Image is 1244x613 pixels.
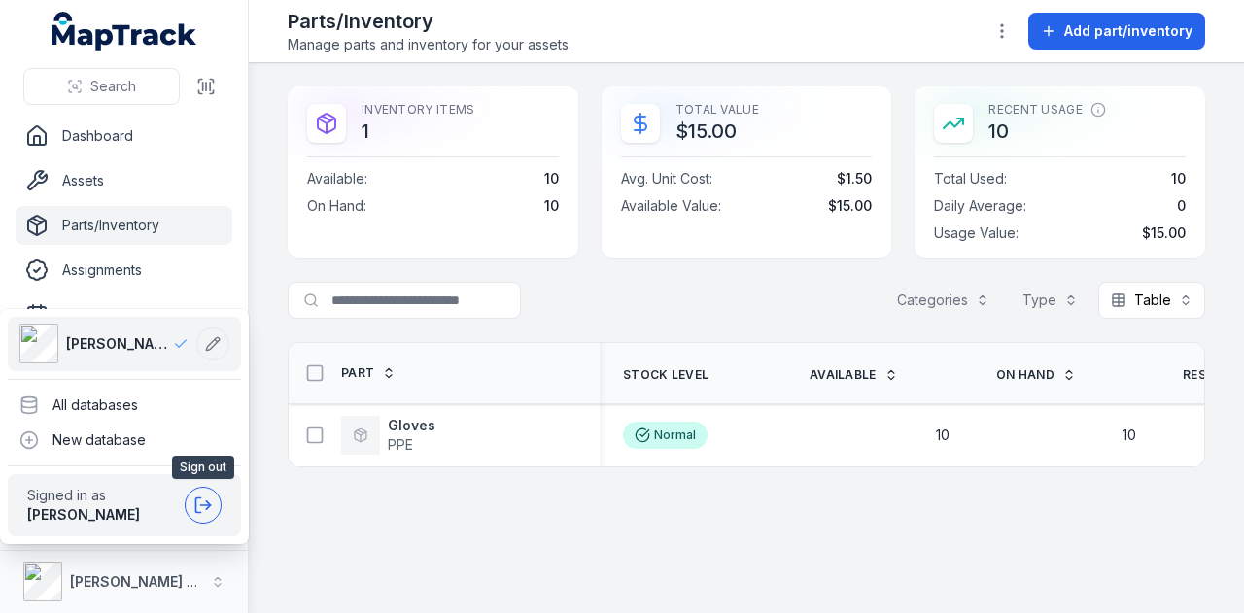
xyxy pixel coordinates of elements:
div: All databases [8,388,241,423]
div: New database [8,423,241,458]
strong: [PERSON_NAME] [27,506,140,523]
span: Sign out [172,456,234,479]
span: [PERSON_NAME] Group [66,334,173,354]
span: Signed in as [27,486,177,505]
strong: [PERSON_NAME] Group [70,573,229,590]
